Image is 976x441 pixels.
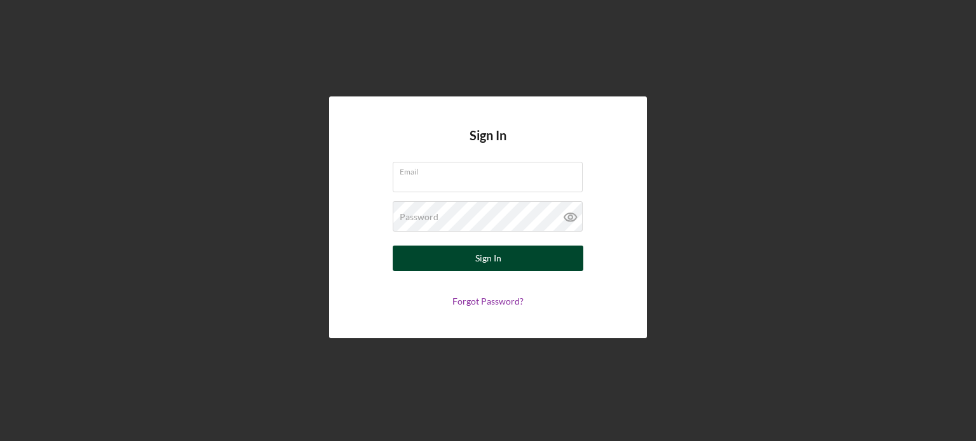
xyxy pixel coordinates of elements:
label: Email [400,162,583,176]
h4: Sign In [470,128,506,162]
button: Sign In [393,246,583,271]
a: Forgot Password? [452,296,524,306]
label: Password [400,212,438,222]
div: Sign In [475,246,501,271]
